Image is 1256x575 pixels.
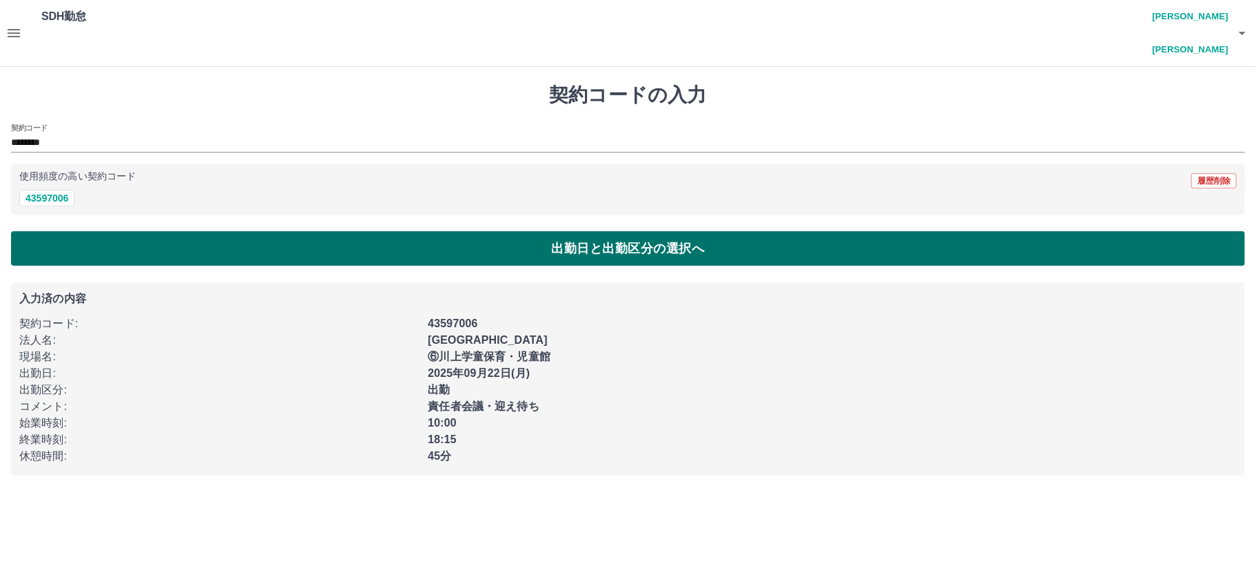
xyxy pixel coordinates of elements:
[19,365,419,382] p: 出勤日 :
[11,231,1245,266] button: 出勤日と出勤区分の選択へ
[19,382,419,398] p: 出勤区分 :
[1191,173,1237,188] button: 履歴削除
[19,315,419,332] p: 契約コード :
[11,84,1245,107] h1: 契約コードの入力
[428,417,457,429] b: 10:00
[19,431,419,448] p: 終業時刻 :
[428,433,457,445] b: 18:15
[428,351,550,362] b: ⑥川上学童保育・児童館
[19,398,419,415] p: コメント :
[428,334,548,346] b: [GEOGRAPHIC_DATA]
[19,448,419,465] p: 休憩時間 :
[428,367,530,379] b: 2025年09月22日(月)
[19,190,74,206] button: 43597006
[19,332,419,349] p: 法人名 :
[19,293,1237,304] p: 入力済の内容
[19,172,136,182] p: 使用頻度の高い契約コード
[19,349,419,365] p: 現場名 :
[428,450,451,462] b: 45分
[428,384,450,396] b: 出勤
[19,415,419,431] p: 始業時刻 :
[11,122,48,133] h2: 契約コード
[428,318,477,329] b: 43597006
[428,400,539,412] b: 責任者会議・迎え待ち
